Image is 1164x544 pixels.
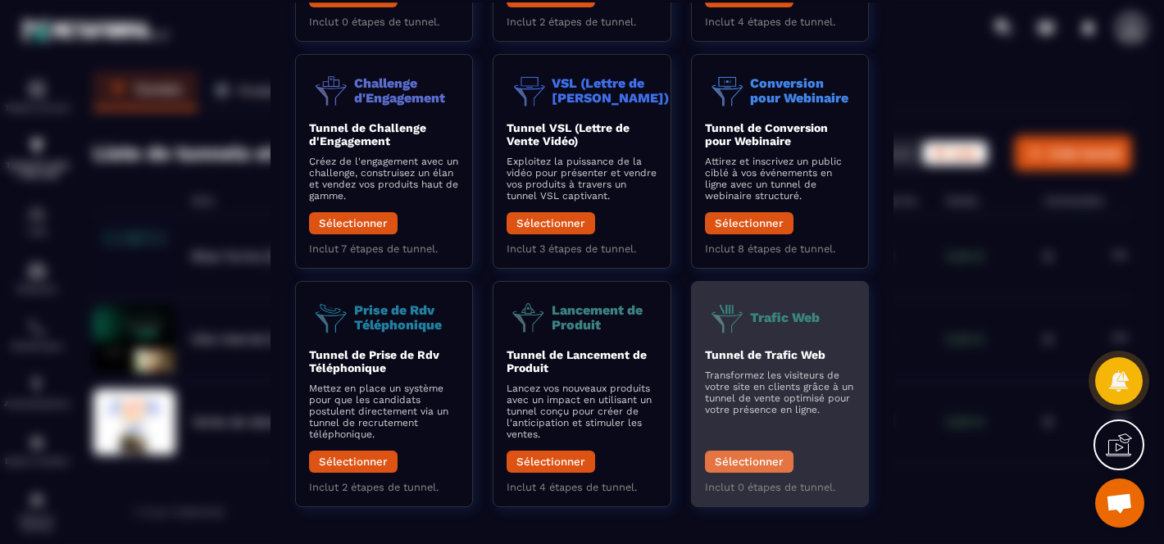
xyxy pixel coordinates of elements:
[309,121,426,147] b: Tunnel de Challenge d'Engagement
[507,243,657,255] p: Inclut 3 étapes de tunnel.
[309,16,459,28] p: Inclut 0 étapes de tunnel.
[705,295,750,340] img: funnel-objective-icon
[309,383,459,440] p: Mettez en place un système pour que les candidats postulent directement via un tunnel de recrutem...
[309,481,459,493] p: Inclut 2 étapes de tunnel.
[705,243,855,255] p: Inclut 8 étapes de tunnel.
[507,16,657,28] p: Inclut 2 étapes de tunnel.
[507,348,647,374] b: Tunnel de Lancement de Produit
[750,311,820,325] p: Trafic Web
[354,303,459,332] p: Prise de Rdv Téléphonique
[309,295,354,340] img: funnel-objective-icon
[507,68,552,113] img: funnel-objective-icon
[1095,478,1144,528] a: Ouvrir le chat
[705,121,828,147] b: Tunnel de Conversion pour Webinaire
[705,369,855,415] p: Transformez les visiteurs de votre site en clients grâce à un tunnel de vente optimisé pour votre...
[705,451,793,473] button: Sélectionner
[705,16,855,28] p: Inclut 4 étapes de tunnel.
[552,76,669,105] p: VSL (Lettre de [PERSON_NAME])
[354,76,459,105] p: Challenge d'Engagement
[552,303,657,332] p: Lancement de Produit
[705,481,855,493] p: Inclut 0 étapes de tunnel.
[309,451,398,473] button: Sélectionner
[507,481,657,493] p: Inclut 4 étapes de tunnel.
[705,156,855,202] p: Attirez et inscrivez un public ciblé à vos événements en ligne avec un tunnel de webinaire struct...
[507,121,630,147] b: Tunnel VSL (Lettre de Vente Vidéo)
[507,295,552,340] img: funnel-objective-icon
[705,68,750,113] img: funnel-objective-icon
[750,76,855,105] p: Conversion pour Webinaire
[309,243,459,255] p: Inclut 7 étapes de tunnel.
[507,156,657,202] p: Exploitez la puissance de la vidéo pour présenter et vendre vos produits à travers un tunnel VSL ...
[309,156,459,202] p: Créez de l'engagement avec un challenge, construisez un élan et vendez vos produits haut de gamme.
[309,348,439,374] b: Tunnel de Prise de Rdv Téléphonique
[705,348,825,361] b: Tunnel de Trafic Web
[507,451,595,473] button: Sélectionner
[309,212,398,234] button: Sélectionner
[705,212,793,234] button: Sélectionner
[507,212,595,234] button: Sélectionner
[507,383,657,440] p: Lancez vos nouveaux produits avec un impact en utilisant un tunnel conçu pour créer de l'anticipa...
[309,68,354,113] img: funnel-objective-icon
